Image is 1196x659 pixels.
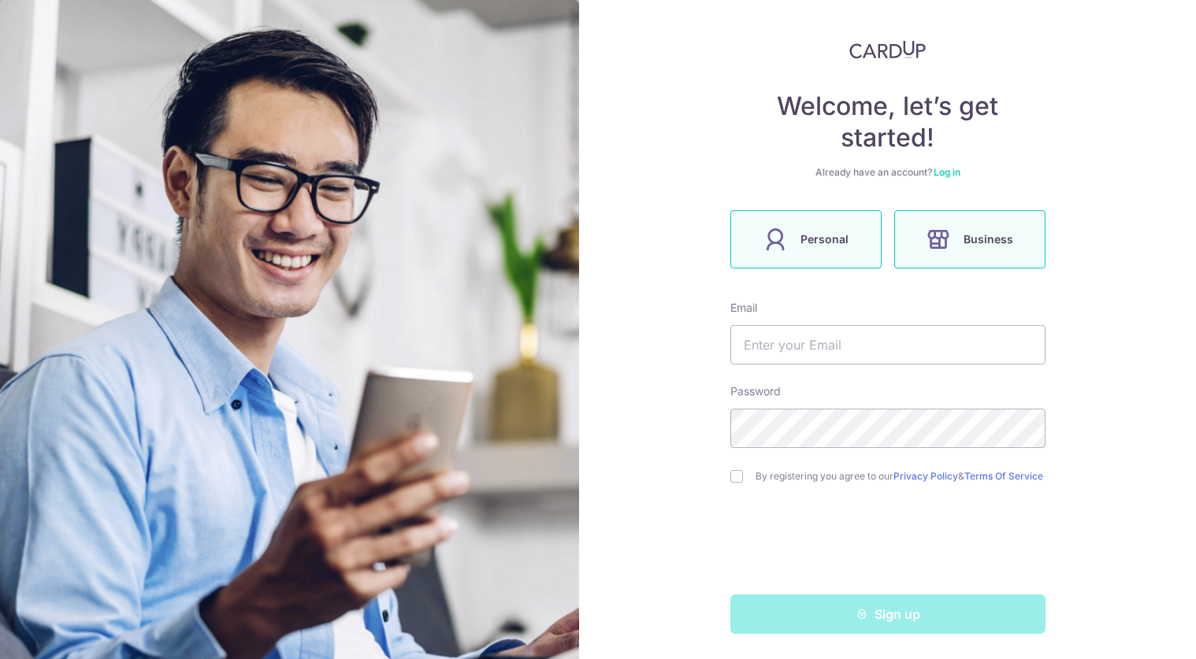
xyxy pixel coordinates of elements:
label: Password [730,383,781,399]
a: Business [888,210,1052,268]
label: Email [730,300,757,316]
label: By registering you agree to our & [756,470,1046,483]
h4: Welcome, let’s get started! [730,91,1046,154]
a: Privacy Policy [893,470,958,482]
a: Personal [724,210,888,268]
img: CardUp Logo [849,40,927,59]
a: Log in [934,166,960,178]
span: Personal [800,230,849,249]
div: Already have an account? [730,166,1046,179]
a: Terms Of Service [964,470,1043,482]
iframe: reCAPTCHA [768,514,1008,576]
input: Enter your Email [730,325,1046,365]
span: Business [964,230,1013,249]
